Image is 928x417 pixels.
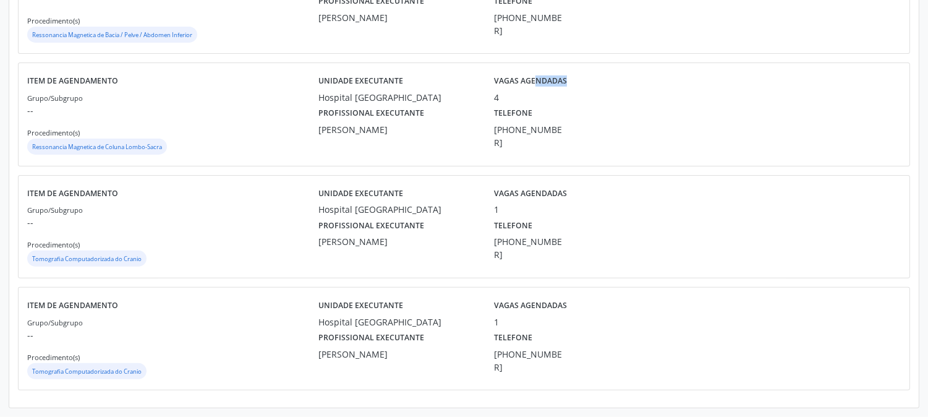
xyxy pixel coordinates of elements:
[27,72,118,91] label: Item de agendamento
[494,203,608,216] div: 1
[27,216,318,229] p: --
[27,353,80,362] small: Procedimento(s)
[494,296,567,316] label: Vagas agendadas
[318,11,477,24] div: [PERSON_NAME]
[494,104,532,123] label: Telefone
[27,104,318,117] p: --
[27,318,83,327] small: Grupo/Subgrupo
[27,184,118,204] label: Item de agendamento
[32,31,192,39] small: Ressonancia Magnetica de Bacia / Pelve / Abdomen Inferior
[494,329,532,348] label: Telefone
[318,72,403,91] label: Unidade executante
[494,216,532,235] label: Telefone
[318,348,477,361] div: [PERSON_NAME]
[27,205,83,215] small: Grupo/Subgrupo
[27,128,80,137] small: Procedimento(s)
[494,72,567,91] label: Vagas agendadas
[27,240,80,249] small: Procedimento(s)
[318,184,403,204] label: Unidade executante
[494,11,564,37] div: [PHONE_NUMBER]
[27,16,80,25] small: Procedimento(s)
[318,329,424,348] label: Profissional executante
[494,235,564,261] div: [PHONE_NUMBER]
[494,184,567,204] label: Vagas agendadas
[27,329,318,342] p: --
[32,255,142,263] small: Tomografia Computadorizada do Cranio
[318,91,477,104] div: Hospital [GEOGRAPHIC_DATA]
[494,91,608,104] div: 4
[494,316,608,329] div: 1
[32,368,142,376] small: Tomografia Computadorizada do Cranio
[318,216,424,235] label: Profissional executante
[494,123,564,149] div: [PHONE_NUMBER]
[318,203,477,216] div: Hospital [GEOGRAPHIC_DATA]
[32,143,162,151] small: Ressonancia Magnetica de Coluna Lombo-Sacra
[494,348,564,374] div: [PHONE_NUMBER]
[27,93,83,103] small: Grupo/Subgrupo
[318,296,403,316] label: Unidade executante
[318,235,477,248] div: [PERSON_NAME]
[318,316,477,329] div: Hospital [GEOGRAPHIC_DATA]
[318,104,424,123] label: Profissional executante
[27,296,118,316] label: Item de agendamento
[318,123,477,136] div: [PERSON_NAME]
